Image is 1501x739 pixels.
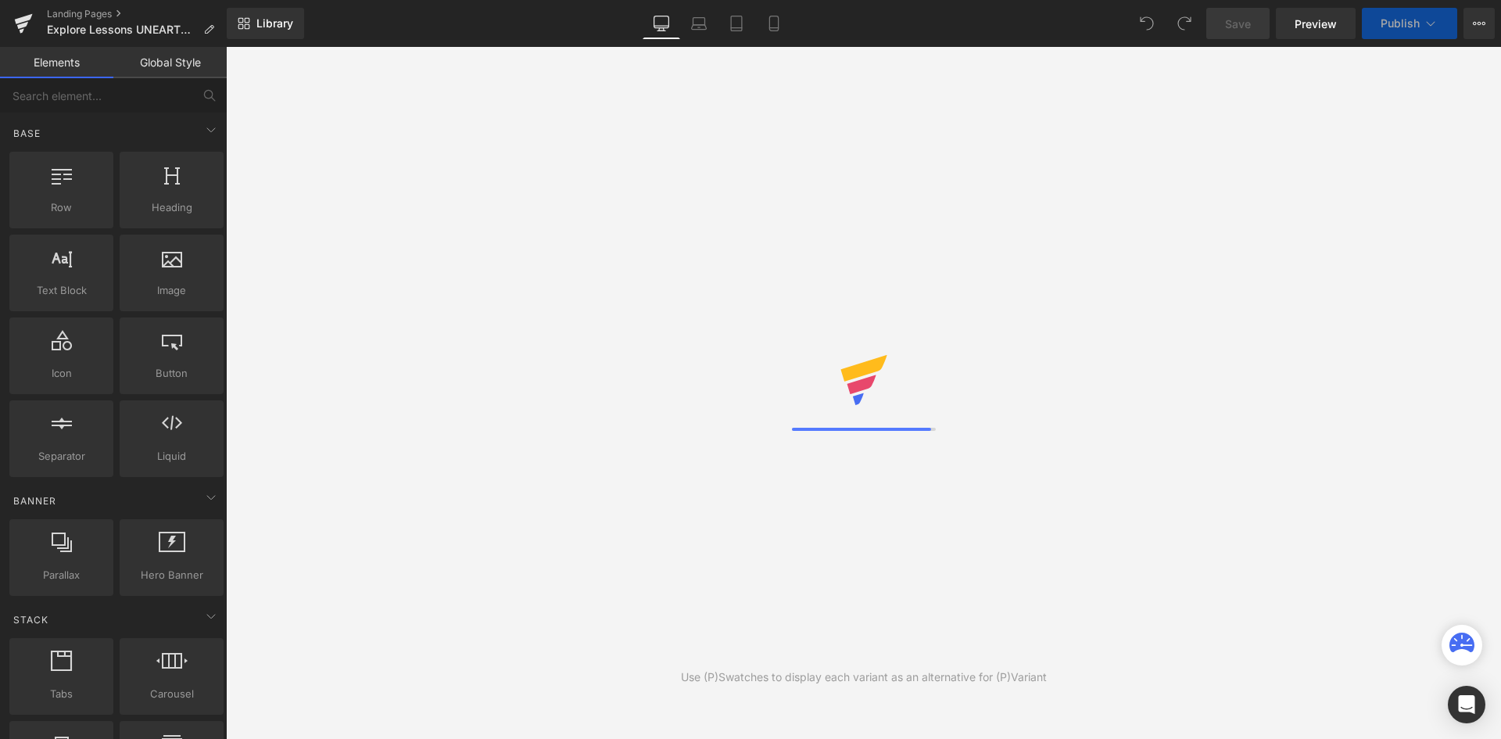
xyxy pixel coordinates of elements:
span: Separator [14,448,109,465]
a: Preview [1276,8,1356,39]
a: New Library [227,8,304,39]
div: Use (P)Swatches to display each variant as an alternative for (P)Variant [681,669,1047,686]
span: Icon [14,365,109,382]
span: Image [124,282,219,299]
span: Text Block [14,282,109,299]
span: Hero Banner [124,567,219,583]
a: Tablet [718,8,755,39]
button: More [1463,8,1495,39]
span: Parallax [14,567,109,583]
span: Carousel [124,686,219,702]
span: Tabs [14,686,109,702]
a: Desktop [643,8,680,39]
span: Row [14,199,109,216]
a: Mobile [755,8,793,39]
span: Preview [1295,16,1337,32]
span: Explore Lessons UNEARTHED [47,23,197,36]
span: Base [12,126,42,141]
span: Heading [124,199,219,216]
button: Undo [1131,8,1162,39]
span: Banner [12,493,58,508]
span: Stack [12,612,50,627]
button: Publish [1362,8,1457,39]
span: Button [124,365,219,382]
span: Save [1225,16,1251,32]
a: Landing Pages [47,8,227,20]
a: Laptop [680,8,718,39]
span: Library [256,16,293,30]
span: Publish [1381,17,1420,30]
button: Redo [1169,8,1200,39]
span: Liquid [124,448,219,465]
div: Open Intercom Messenger [1448,686,1485,723]
a: Global Style [113,47,227,78]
